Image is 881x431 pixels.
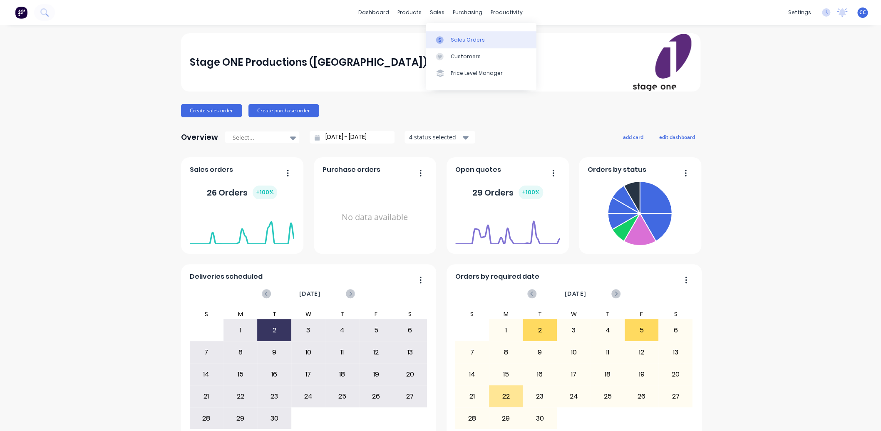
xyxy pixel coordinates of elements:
div: 4 [325,320,359,341]
div: M [489,309,523,319]
div: 10 [292,342,325,363]
div: Overview [181,129,218,146]
div: 13 [659,342,692,363]
div: 25 [325,386,359,407]
div: 3 [292,320,325,341]
div: 7 [455,342,489,363]
div: T [591,309,625,319]
div: 7 [190,342,223,363]
button: 4 status selected [405,131,475,144]
span: Purchase orders [323,165,380,175]
div: 29 [224,408,257,429]
div: 12 [360,342,393,363]
div: 2 [258,320,291,341]
a: Customers [426,48,536,65]
div: 13 [393,342,427,363]
div: 8 [489,342,523,363]
div: Customers [451,53,481,60]
span: [DATE] [564,289,586,298]
div: F [625,309,659,319]
div: 21 [455,386,489,407]
div: 4 status selected [409,133,462,141]
div: 20 [393,364,427,385]
div: 1 [489,320,523,341]
a: dashboard [354,6,393,19]
div: + 100 % [253,186,277,199]
div: T [257,309,291,319]
div: T [325,309,359,319]
span: [DATE] [299,289,320,298]
div: 11 [325,342,359,363]
div: 25 [591,386,624,407]
div: 17 [292,364,325,385]
button: add card [618,131,649,142]
div: 28 [455,408,489,429]
div: 15 [224,364,257,385]
div: No data available [323,178,427,257]
button: edit dashboard [654,131,700,142]
div: 5 [360,320,393,341]
div: F [359,309,393,319]
div: 18 [325,364,359,385]
a: Sales Orders [426,32,536,48]
div: settings [784,6,815,19]
div: 1 [224,320,257,341]
div: 29 [489,408,523,429]
div: 9 [523,342,556,363]
div: S [455,309,489,319]
img: Factory [15,6,27,19]
div: S [393,309,427,319]
div: 3 [557,320,591,341]
div: 22 [489,386,523,407]
div: 21 [190,386,223,407]
span: CC [859,9,866,16]
div: sales [426,6,449,19]
div: Sales Orders [451,36,485,44]
div: 14 [190,364,223,385]
div: S [658,309,692,319]
div: 4 [591,320,624,341]
div: 26 [360,386,393,407]
div: 5 [625,320,658,341]
div: 26 Orders [207,186,277,199]
div: 19 [360,364,393,385]
div: 23 [523,386,556,407]
div: 27 [393,386,427,407]
div: 6 [659,320,692,341]
div: 16 [258,364,291,385]
div: products [393,6,426,19]
div: Price Level Manager [451,70,503,77]
div: 18 [591,364,624,385]
div: Stage ONE Productions ([GEOGRAPHIC_DATA]) Pty Ltd [190,54,464,71]
div: 29 Orders [472,186,543,199]
div: 14 [455,364,489,385]
div: 17 [557,364,591,385]
span: Sales orders [190,165,233,175]
div: 6 [393,320,427,341]
div: 9 [258,342,291,363]
div: 24 [292,386,325,407]
div: 15 [489,364,523,385]
div: 11 [591,342,624,363]
div: productivity [486,6,527,19]
a: Price Level Manager [426,65,536,82]
div: 8 [224,342,257,363]
div: M [223,309,258,319]
button: Create purchase order [248,104,319,117]
div: 22 [224,386,257,407]
div: 27 [659,386,692,407]
div: 16 [523,364,556,385]
div: purchasing [449,6,486,19]
div: W [291,309,325,319]
div: 30 [523,408,556,429]
span: Open quotes [455,165,501,175]
div: 12 [625,342,658,363]
div: T [523,309,557,319]
div: 20 [659,364,692,385]
div: 19 [625,364,658,385]
div: 24 [557,386,591,407]
img: Stage ONE Productions (VIC) Pty Ltd [633,34,691,91]
div: 2 [523,320,556,341]
div: S [189,309,223,319]
div: 30 [258,408,291,429]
